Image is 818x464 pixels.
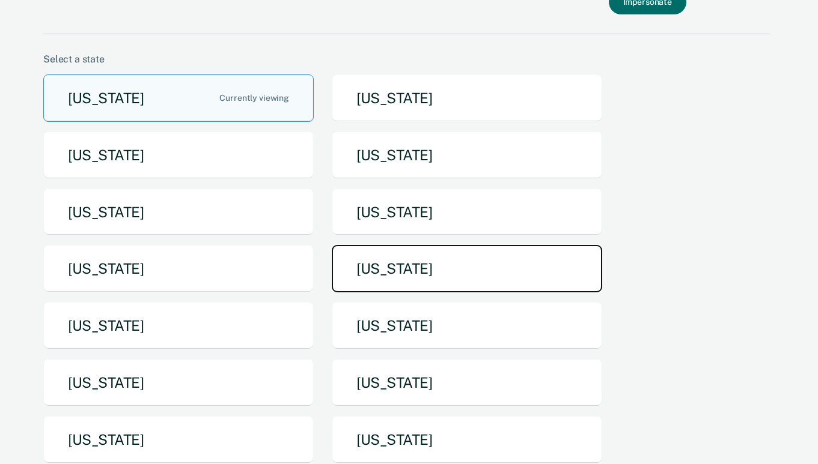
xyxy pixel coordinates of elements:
[332,131,602,179] button: [US_STATE]
[43,131,314,179] button: [US_STATE]
[43,245,314,292] button: [US_STATE]
[332,245,602,292] button: [US_STATE]
[332,359,602,406] button: [US_STATE]
[43,359,314,406] button: [US_STATE]
[43,302,314,349] button: [US_STATE]
[332,74,602,122] button: [US_STATE]
[43,53,770,65] div: Select a state
[43,416,314,463] button: [US_STATE]
[332,188,602,236] button: [US_STATE]
[332,302,602,349] button: [US_STATE]
[43,74,314,122] button: [US_STATE]
[332,416,602,463] button: [US_STATE]
[43,188,314,236] button: [US_STATE]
